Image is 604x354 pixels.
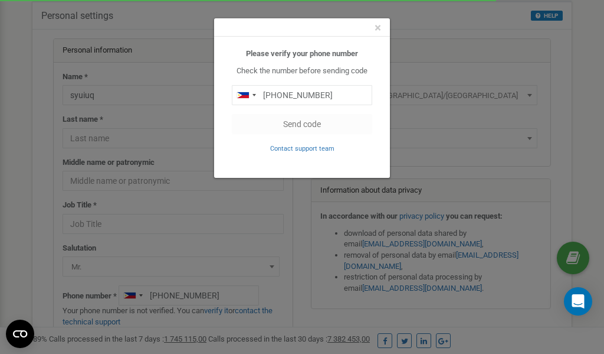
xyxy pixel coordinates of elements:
p: Check the number before sending code [232,66,372,77]
small: Contact support team [270,145,334,152]
div: Telephone country code [232,86,260,105]
button: Open CMP widget [6,320,34,348]
input: 0905 123 4567 [232,85,372,105]
b: Please verify your phone number [246,49,358,58]
a: Contact support team [270,144,334,152]
span: × [375,21,381,35]
button: Close [375,22,381,34]
button: Send code [232,114,372,134]
div: Open Intercom Messenger [564,287,592,316]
